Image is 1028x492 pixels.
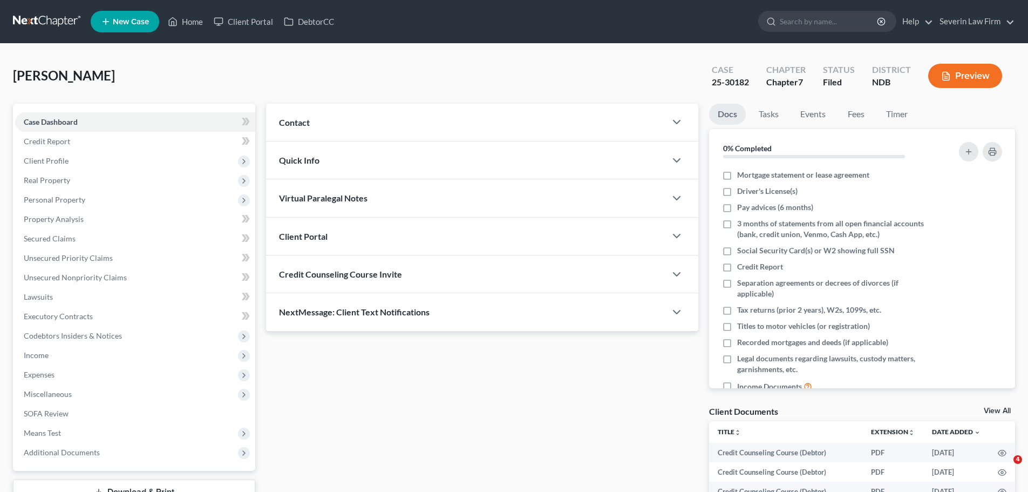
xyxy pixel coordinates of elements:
span: 4 [1013,455,1022,464]
span: Unsecured Nonpriority Claims [24,273,127,282]
a: Unsecured Priority Claims [15,248,255,268]
a: View All [984,407,1011,415]
a: SOFA Review [15,404,255,423]
span: Contact [279,117,310,127]
span: Real Property [24,176,70,185]
a: Home [162,12,208,31]
span: Credit Report [737,261,783,272]
div: NDB [872,76,911,89]
span: [PERSON_NAME] [13,68,115,83]
span: Income Documents [737,381,802,392]
td: [DATE] [923,462,989,482]
div: Chapter [766,76,806,89]
span: Personal Property [24,195,85,204]
span: Case Dashboard [24,117,78,126]
a: Credit Report [15,132,255,151]
td: Credit Counseling Course (Debtor) [709,462,862,482]
span: New Case [113,18,149,26]
span: Additional Documents [24,448,100,457]
span: Credit Report [24,137,70,146]
span: Recorded mortgages and deeds (if applicable) [737,337,888,348]
span: Tax returns (prior 2 years), W2s, 1099s, etc. [737,305,881,315]
span: Client Profile [24,156,69,165]
span: Pay advices (6 months) [737,202,813,213]
a: Extensionunfold_more [871,428,915,436]
span: Driver's License(s) [737,186,798,197]
span: Codebtors Insiders & Notices [24,331,122,340]
a: Property Analysis [15,210,255,229]
span: Social Security Card(s) or W2 showing full SSN [737,245,895,256]
i: expand_more [974,429,981,436]
a: Lawsuits [15,287,255,307]
div: 25-30182 [712,76,749,89]
span: Miscellaneous [24,389,72,399]
span: Lawsuits [24,292,53,301]
a: Case Dashboard [15,112,255,132]
span: Client Portal [279,231,328,241]
button: Preview [928,64,1002,88]
i: unfold_more [734,429,741,436]
a: Severin Law Firm [934,12,1015,31]
span: SOFA Review [24,409,69,418]
span: 3 months of statements from all open financial accounts (bank, credit union, Venmo, Cash App, etc.) [737,218,929,240]
span: Separation agreements or decrees of divorces (if applicable) [737,278,929,299]
a: Timer [877,104,916,125]
span: 7 [798,77,803,87]
td: [DATE] [923,443,989,462]
div: Status [823,64,855,76]
span: Credit Counseling Course Invite [279,269,402,279]
input: Search by name... [780,11,879,31]
span: Quick Info [279,155,319,165]
a: Fees [839,104,873,125]
a: Unsecured Nonpriority Claims [15,268,255,287]
a: Titleunfold_more [718,428,741,436]
div: Client Documents [709,406,778,417]
span: Unsecured Priority Claims [24,253,113,262]
span: Virtual Paralegal Notes [279,193,367,203]
div: Filed [823,76,855,89]
a: Docs [709,104,746,125]
a: Date Added expand_more [932,428,981,436]
span: Secured Claims [24,234,76,243]
a: Secured Claims [15,229,255,248]
a: Help [897,12,933,31]
span: Titles to motor vehicles (or registration) [737,321,870,332]
td: PDF [862,462,923,482]
div: Case [712,64,749,76]
div: District [872,64,911,76]
span: Legal documents regarding lawsuits, custody matters, garnishments, etc. [737,353,929,375]
a: DebtorCC [278,12,339,31]
span: Executory Contracts [24,312,93,321]
a: Tasks [750,104,787,125]
iframe: Intercom live chat [991,455,1017,481]
span: Income [24,351,49,360]
span: Property Analysis [24,214,84,224]
span: Mortgage statement or lease agreement [737,170,869,180]
a: Executory Contracts [15,307,255,326]
span: Expenses [24,370,55,379]
a: Client Portal [208,12,278,31]
div: Chapter [766,64,806,76]
span: Means Test [24,428,61,437]
i: unfold_more [908,429,915,436]
a: Events [792,104,834,125]
td: Credit Counseling Course (Debtor) [709,443,862,462]
span: NextMessage: Client Text Notifications [279,307,430,317]
td: PDF [862,443,923,462]
strong: 0% Completed [723,144,772,153]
